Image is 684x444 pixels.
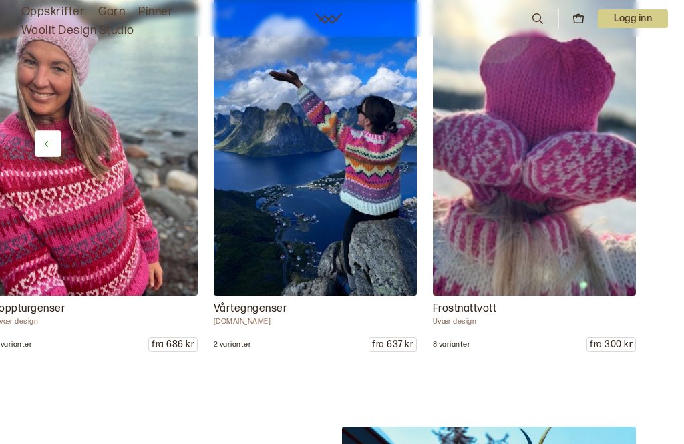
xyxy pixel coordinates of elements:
p: fra 300 kr [587,338,635,351]
a: Woolit Design Studio [21,21,134,40]
p: 2 varianter [214,340,251,349]
a: Garn [98,3,125,21]
p: Frostnattvott [433,301,636,317]
p: [DOMAIN_NAME] [214,317,417,326]
button: User dropdown [598,9,668,28]
p: 8 varianter [433,340,470,349]
p: fra 686 kr [149,338,197,351]
a: Woolit [315,13,342,24]
a: Oppskrifter [21,3,85,21]
p: Uvær design [433,317,636,326]
a: Pinner [138,3,173,21]
p: Vårtegngenser [214,301,417,317]
p: Logg inn [598,9,668,28]
p: fra 637 kr [369,338,416,351]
